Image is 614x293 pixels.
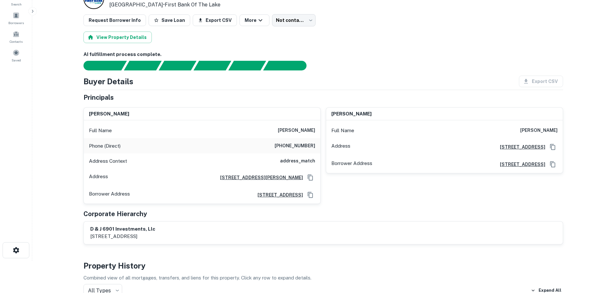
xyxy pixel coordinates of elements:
[2,28,30,45] a: Contacts
[215,174,303,181] a: [STREET_ADDRESS][PERSON_NAME]
[2,47,30,64] a: Saved
[89,173,108,182] p: Address
[495,161,545,168] a: [STREET_ADDRESS]
[8,20,24,25] span: Borrowers
[331,110,372,118] h6: [PERSON_NAME]
[159,61,196,70] div: Documents found, AI parsing details...
[520,127,558,134] h6: [PERSON_NAME]
[228,61,266,70] div: Principals found, still searching for contact information. This may take time...
[89,190,130,200] p: Borrower Address
[495,143,545,151] a: [STREET_ADDRESS]
[548,142,558,152] button: Copy Address
[275,142,315,150] h6: [PHONE_NUMBER]
[12,58,21,63] span: Saved
[252,191,303,198] a: [STREET_ADDRESS]
[239,14,269,26] button: More
[278,127,315,134] h6: [PERSON_NAME]
[331,127,354,134] p: Full Name
[83,93,114,102] h5: Principals
[548,160,558,169] button: Copy Address
[90,225,155,233] h6: d & j 6901 investments, llc
[306,173,315,182] button: Copy Address
[89,157,127,165] p: Address Context
[306,190,315,200] button: Copy Address
[2,9,30,27] a: Borrowers
[83,260,563,271] h4: Property History
[193,61,231,70] div: Principals found, AI now looking for contact information...
[10,39,23,44] span: Contacts
[582,242,614,272] iframe: Chat Widget
[89,127,112,134] p: Full Name
[90,233,155,240] p: [STREET_ADDRESS]
[280,157,315,165] h6: address_match
[89,142,121,150] p: Phone (Direct)
[193,14,237,26] button: Export CSV
[89,110,129,118] h6: [PERSON_NAME]
[83,274,563,282] p: Combined view of all mortgages, transfers, and liens for this property. Click any row to expand d...
[76,61,124,70] div: Sending borrower request to AI...
[124,61,161,70] div: Your request is received and processing...
[83,76,133,87] h4: Buyer Details
[331,142,350,152] p: Address
[83,14,146,26] button: Request Borrower Info
[165,2,220,8] a: First Bank Of The Lake
[331,160,372,169] p: Borrower Address
[83,32,152,43] button: View Property Details
[149,14,190,26] button: Save Loan
[11,2,22,7] span: Search
[83,51,563,58] h6: AI fulfillment process complete.
[109,1,220,9] p: [GEOGRAPHIC_DATA] •
[263,61,314,70] div: AI fulfillment process complete.
[272,14,316,26] div: Not contacted
[83,209,147,219] h5: Corporate Hierarchy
